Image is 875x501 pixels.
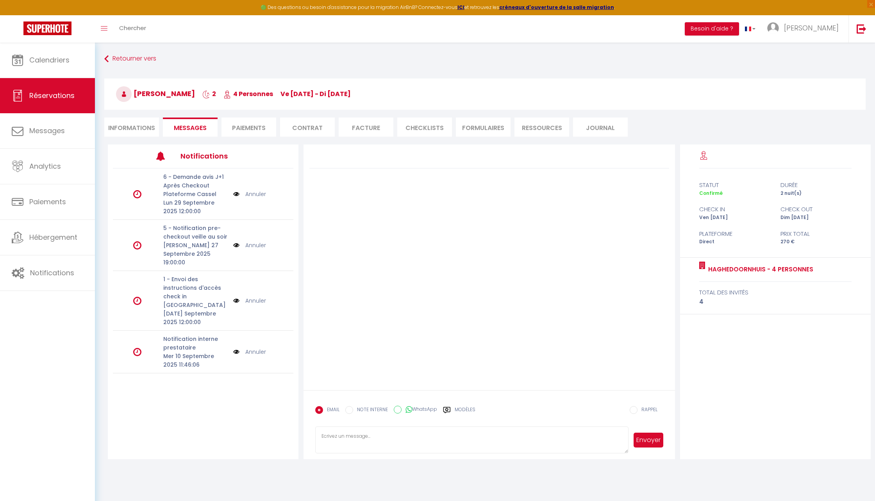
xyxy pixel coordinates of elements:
[163,198,228,216] p: Lun 29 Septembre 2025 12:00:00
[397,118,452,137] li: CHECKLISTS
[699,288,852,297] div: total des invités
[455,406,475,420] label: Modèles
[637,406,657,415] label: RAPPEL
[353,406,388,415] label: NOTE INTERNE
[457,4,464,11] a: ICI
[223,89,273,98] span: 4 Personnes
[499,4,614,11] a: créneaux d'ouverture de la salle migration
[339,118,393,137] li: Facture
[775,229,857,239] div: Prix total
[402,406,437,414] label: WhatsApp
[573,118,628,137] li: Journal
[233,190,239,198] img: NO IMAGE
[245,241,266,250] a: Annuler
[180,147,256,165] h3: Notifications
[775,205,857,214] div: check out
[30,268,74,278] span: Notifications
[694,205,775,214] div: check in
[784,23,839,33] span: [PERSON_NAME]
[29,126,65,136] span: Messages
[163,241,228,267] p: [PERSON_NAME] 27 Septembre 2025 19:00:00
[280,118,335,137] li: Contrat
[233,296,239,305] img: NO IMAGE
[163,335,228,352] p: Notification interne prestataire
[29,232,77,242] span: Hébergement
[857,24,866,34] img: logout
[6,3,30,27] button: Ouvrir le widget de chat LiveChat
[163,275,228,309] p: 1 - Envoi des instructions d'accès check in [GEOGRAPHIC_DATA]
[233,241,239,250] img: NO IMAGE
[29,55,70,65] span: Calendriers
[29,91,75,100] span: Réservations
[456,118,511,137] li: FORMULAIRES
[119,24,146,32] span: Chercher
[163,309,228,326] p: [DATE] Septembre 2025 12:00:00
[694,180,775,190] div: statut
[634,433,663,448] button: Envoyer
[245,348,266,356] a: Annuler
[233,348,239,356] img: NO IMAGE
[685,22,739,36] button: Besoin d'aide ?
[245,190,266,198] a: Annuler
[699,190,723,196] span: Confirmé
[245,296,266,305] a: Annuler
[221,118,276,137] li: Paiements
[323,406,339,415] label: EMAIL
[775,190,857,197] div: 2 nuit(s)
[514,118,569,137] li: Ressources
[699,297,852,307] div: 4
[202,89,216,98] span: 2
[761,15,848,43] a: ... [PERSON_NAME]
[775,238,857,246] div: 270 €
[705,265,813,274] a: Haghedoornhuis - 4 personnes
[694,214,775,221] div: Ven [DATE]
[113,15,152,43] a: Chercher
[174,123,207,132] span: Messages
[694,238,775,246] div: Direct
[116,89,195,98] span: [PERSON_NAME]
[29,197,66,207] span: Paiements
[104,52,866,66] a: Retourner vers
[775,214,857,221] div: Dim [DATE]
[23,21,71,35] img: Super Booking
[280,89,351,98] span: ve [DATE] - di [DATE]
[29,161,61,171] span: Analytics
[767,22,779,34] img: ...
[163,224,228,241] p: 5 - Notification pre-checkout veille au soir
[775,180,857,190] div: durée
[694,229,775,239] div: Plateforme
[163,352,228,369] p: Mer 10 Septembre 2025 11:46:06
[104,118,159,137] li: Informations
[163,173,228,198] p: 6 - Demande avis J+1 Après Checkout Plateforme Cassel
